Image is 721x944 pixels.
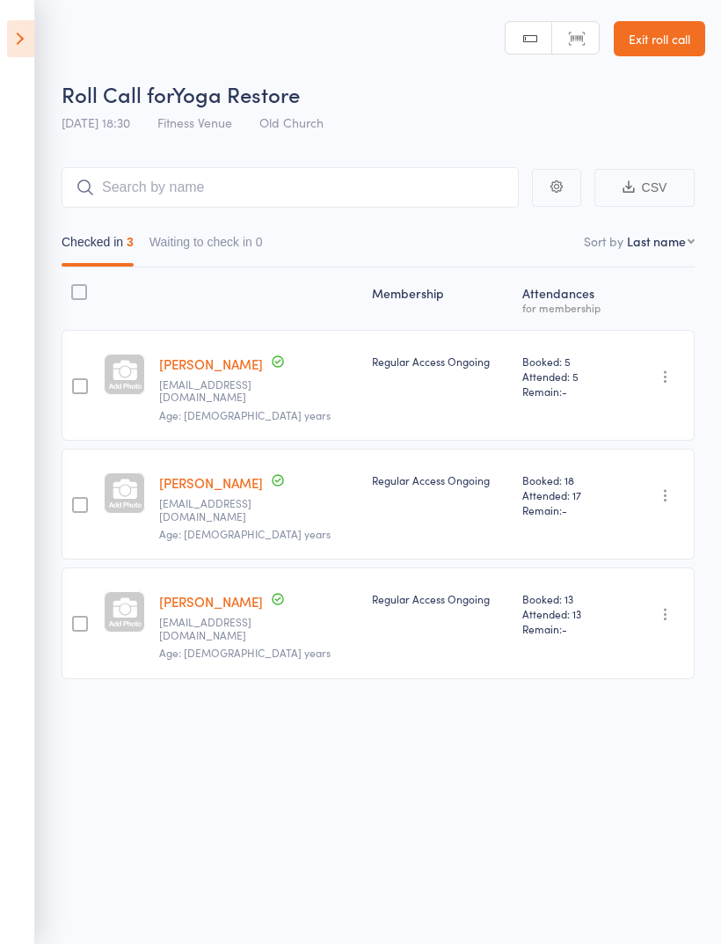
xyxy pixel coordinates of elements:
[627,232,686,250] div: Last name
[594,169,695,207] button: CSV
[159,355,263,373] a: [PERSON_NAME]
[172,79,300,108] span: Yoga Restore
[522,354,614,369] span: Booked: 5
[372,354,509,369] div: Regular Access Ongoing
[157,113,232,131] span: Fitness Venue
[522,621,614,636] span: Remain:
[127,235,134,249] div: 3
[62,79,172,108] span: Roll Call for
[159,616,273,641] small: Melhunbee@gmail.com
[372,591,509,606] div: Regular Access Ongoing
[62,167,519,208] input: Search by name
[365,275,516,322] div: Membership
[614,21,705,56] a: Exit roll call
[522,384,614,399] span: Remain:
[522,369,614,384] span: Attended: 5
[522,302,614,313] div: for membership
[522,591,614,606] span: Booked: 13
[149,226,263,267] button: Waiting to check in0
[522,487,614,502] span: Attended: 17
[562,621,567,636] span: -
[159,407,331,422] span: Age: [DEMOGRAPHIC_DATA] years
[259,113,324,131] span: Old Church
[522,502,614,517] span: Remain:
[159,473,263,492] a: [PERSON_NAME]
[159,645,331,660] span: Age: [DEMOGRAPHIC_DATA] years
[562,502,567,517] span: -
[522,472,614,487] span: Booked: 18
[62,226,134,267] button: Checked in3
[372,472,509,487] div: Regular Access Ongoing
[159,497,273,523] small: Egorelinkova@gmail.com
[562,384,567,399] span: -
[159,378,273,404] small: lucioboero@gmail.com
[584,232,623,250] label: Sort by
[159,592,263,611] a: [PERSON_NAME]
[522,606,614,621] span: Attended: 13
[256,235,263,249] div: 0
[159,526,331,541] span: Age: [DEMOGRAPHIC_DATA] years
[515,275,621,322] div: Atten­dances
[62,113,130,131] span: [DATE] 18:30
